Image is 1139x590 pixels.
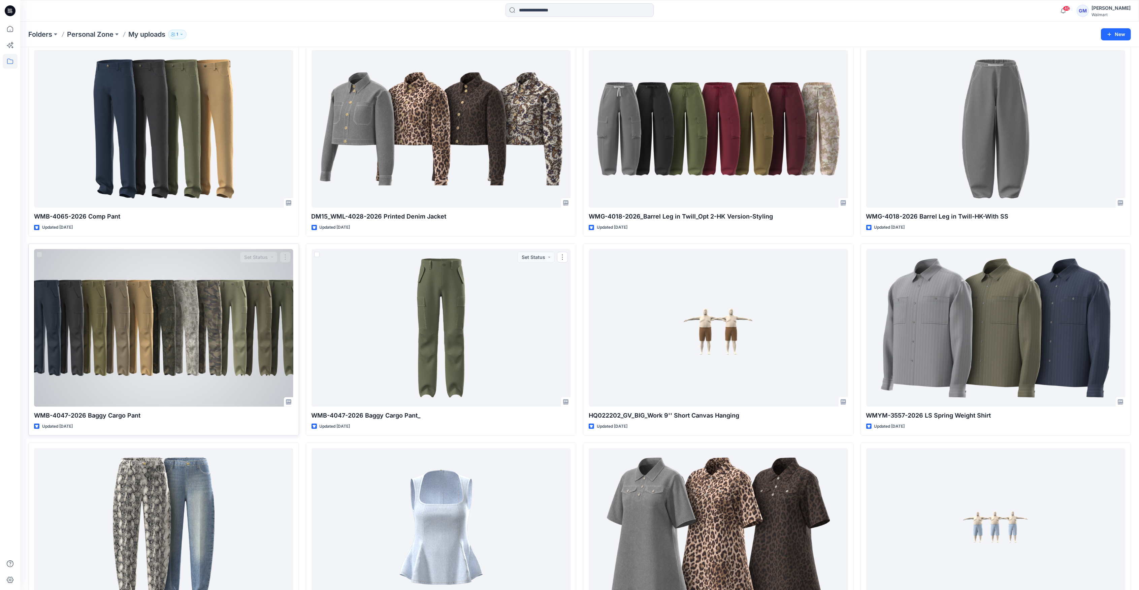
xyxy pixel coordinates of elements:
p: 1 [176,31,178,38]
button: New [1101,28,1131,40]
p: My uploads [128,30,165,39]
span: 40 [1063,6,1070,11]
p: Updated [DATE] [874,224,905,231]
p: Updated [DATE] [42,423,73,430]
a: DM15_WML-4028-2026 Printed Denim Jacket [312,50,571,208]
a: WMB-4047-2026 Baggy Cargo Pant_ [312,249,571,407]
p: WMB-4047-2026 Baggy Cargo Pant_ [312,411,571,420]
p: Updated [DATE] [597,224,627,231]
p: WMG-4018-2026_Barrel Leg in Twill_Opt 2-HK Version-Styling [589,212,848,221]
a: HQ022202_GV_BIG_Work 9'' Short Canvas Hanging [589,249,848,407]
p: Updated [DATE] [42,224,73,231]
p: HQ022202_GV_BIG_Work 9'' Short Canvas Hanging [589,411,848,420]
p: WMB-4065-2026 Comp Pant [34,212,293,221]
div: Walmart [1092,12,1131,17]
button: 1 [168,30,187,39]
a: WMB-4065-2026 Comp Pant [34,50,293,208]
p: WMG-4018-2026 Barrel Leg in Twill-HK-With SS [866,212,1126,221]
p: Updated [DATE] [320,423,350,430]
div: GM [1077,5,1089,17]
p: Updated [DATE] [597,423,627,430]
p: Updated [DATE] [874,423,905,430]
a: WMYM-3557-2026 LS Spring Weight Shirt [866,249,1126,407]
a: WMG-4018-2026_Barrel Leg in Twill_Opt 2-HK Version-Styling [589,50,848,208]
p: WMB-4047-2026 Baggy Cargo Pant [34,411,293,420]
div: [PERSON_NAME] [1092,4,1131,12]
a: Folders [28,30,52,39]
a: WMG-4018-2026 Barrel Leg in Twill-HK-With SS [866,50,1126,208]
a: Personal Zone [67,30,113,39]
p: WMYM-3557-2026 LS Spring Weight Shirt [866,411,1126,420]
p: Updated [DATE] [320,224,350,231]
a: WMB-4047-2026 Baggy Cargo Pant [34,249,293,407]
p: DM15_WML-4028-2026 Printed Denim Jacket [312,212,571,221]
